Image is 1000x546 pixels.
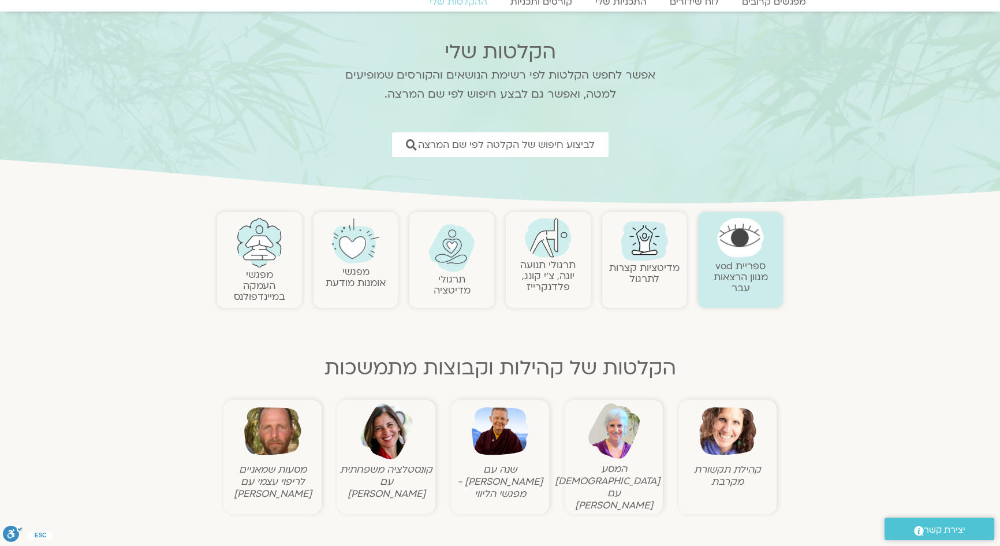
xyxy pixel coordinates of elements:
[330,40,670,64] h2: הקלטות שלי
[434,273,471,297] a: תרגולימדיטציה
[340,463,432,500] figcaption: קונסטלציה משפחתית עם [PERSON_NAME]
[681,463,774,488] figcaption: קהילת תקשורת מקרבת
[392,132,609,157] a: לביצוע חיפוש של הקלטה לפי שם המרצה
[326,265,386,289] a: מפגשיאומנות מודעת
[418,139,595,150] span: לביצוע חיפוש של הקלטה לפי שם המרצה
[234,268,285,303] a: מפגשיהעמקה במיינדפולנס
[520,258,576,294] a: תרגולי תנועהיוגה, צ׳י קונג, פלדנקרייז
[330,66,670,104] p: אפשר לחפש הקלטות לפי רשימת הנושאים והקורסים שמופיעים למטה, ואפשר גם לבצע חיפוש לפי שם המרצה.
[609,261,680,285] a: מדיטציות קצרות לתרגול
[885,518,994,540] a: יצירת קשר
[217,356,783,380] h2: הקלטות של קהילות וקבוצות מתמשכות
[454,463,546,500] figcaption: שנה עם [PERSON_NAME] - מפגשי הליווי
[568,463,660,511] figcaption: המסע [DEMOGRAPHIC_DATA] עם [PERSON_NAME]
[924,522,965,538] span: יצירת קשר
[714,259,768,295] a: ספריית vodמגוון הרצאות עבר
[226,463,319,500] figcaption: מסעות שמאניים לריפוי עצמי עם [PERSON_NAME]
